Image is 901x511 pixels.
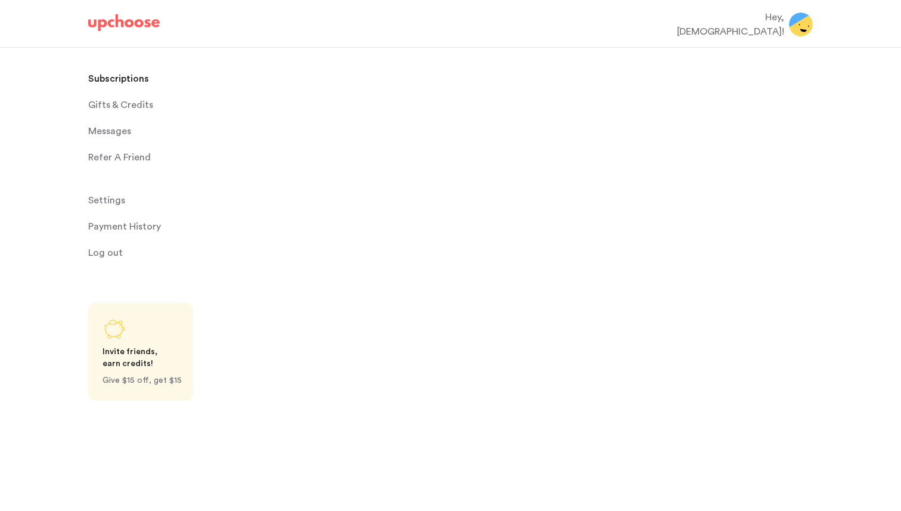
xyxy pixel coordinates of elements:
[88,303,193,401] a: Share UpChoose
[88,119,131,143] span: Messages
[88,93,260,117] a: Gifts & Credits
[88,215,161,239] p: Payment History
[88,241,123,265] span: Log out
[88,241,260,265] a: Log out
[88,215,260,239] a: Payment History
[88,188,125,212] span: Settings
[88,14,160,36] a: UpChoose
[88,67,260,91] a: Subscriptions
[88,14,160,31] img: UpChoose
[677,10,784,39] div: Hey, [DEMOGRAPHIC_DATA] !
[88,145,260,169] a: Refer A Friend
[88,188,260,212] a: Settings
[88,119,260,143] a: Messages
[88,93,153,117] span: Gifts & Credits
[88,145,151,169] p: Refer A Friend
[88,67,149,91] p: Subscriptions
